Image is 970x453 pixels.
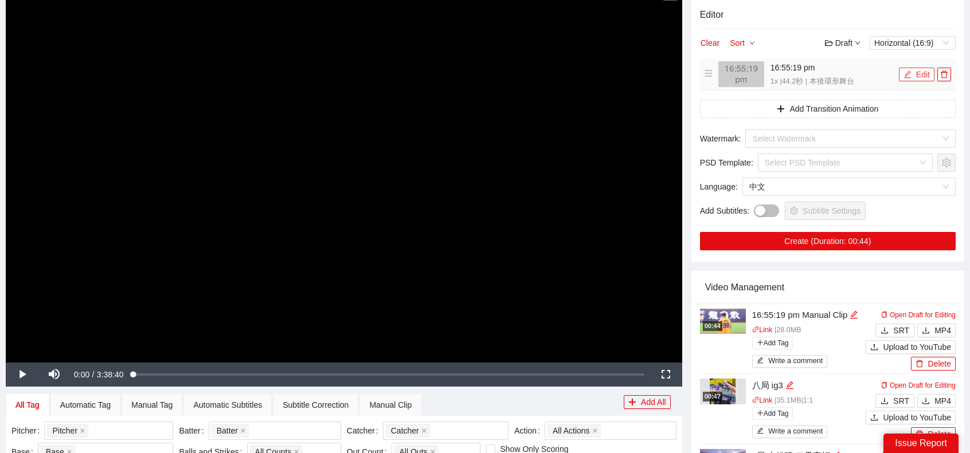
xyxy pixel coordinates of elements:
[825,39,833,47] span: folder-open
[893,324,909,337] span: SRT
[514,422,545,440] label: Action
[850,310,858,319] span: edit
[80,428,85,434] span: close
[881,326,889,336] span: download
[752,396,760,404] span: link
[92,370,95,379] span: /
[752,396,773,404] a: linkLink
[870,413,878,423] span: upload
[700,232,956,250] button: Create (Duration: 00:44)
[729,36,756,50] button: Sortdown
[752,326,773,334] a: linkLink
[700,180,738,193] span: Language :
[752,325,866,336] p: | 28.0 MB
[752,355,828,368] button: editWrite a comment
[6,363,38,387] button: Play
[883,434,959,453] div: Issue Report
[874,37,951,49] span: Horizontal (16:9)
[700,132,741,145] span: Watermark :
[881,397,889,406] span: download
[179,422,208,440] label: Batter
[650,363,682,387] button: Fullscreen
[866,411,956,424] button: uploadUpload to YouTube
[770,76,896,88] p: 1x | 44.2 秒 | 本後環形舞台
[283,399,349,411] div: Subtitle Correction
[752,326,760,333] span: link
[628,398,636,407] span: plus
[752,379,866,392] div: 八局 ig3
[421,428,427,434] span: close
[369,399,412,411] div: Manual Clip
[922,397,930,406] span: download
[899,68,934,81] button: editEdit
[883,341,951,353] span: Upload to YouTube
[134,373,644,376] div: Progress Bar
[825,37,861,49] div: Draft
[700,308,746,334] img: 37135211-3bf4-4759-abf5-7f27f5a5ef7e.jpg
[881,382,888,389] span: copy
[916,430,924,439] span: delete
[705,69,713,77] span: menu
[938,70,951,78] span: delete
[703,392,722,401] div: 00:47
[752,337,793,349] span: Add Tag
[934,324,951,337] span: MP4
[757,427,764,436] span: edit
[193,399,262,411] div: Automatic Subtitles
[700,204,749,217] span: Add Subtitles :
[903,70,912,80] span: edit
[917,324,956,337] button: downloadMP4
[870,343,878,352] span: upload
[391,424,419,437] span: Catcher
[917,394,956,408] button: downloadMP4
[785,379,794,392] div: Edit
[217,424,238,437] span: Batter
[893,395,909,407] span: SRT
[718,61,764,87] img: 160x90.png
[347,422,383,440] label: Catcher
[74,370,89,379] span: 0:00
[547,424,601,438] span: All Actions
[60,399,111,411] div: Automatic Tag
[700,36,720,50] button: Clear
[553,424,590,437] span: All Actions
[785,202,866,220] button: settingSubtitle Settings
[131,399,173,411] div: Manual Tag
[752,395,866,407] p: | 35.1 MB | 1:1
[916,360,924,369] span: delete
[624,395,671,409] button: plusAdd All
[785,381,794,389] span: edit
[700,156,753,169] span: PSD Template :
[700,100,956,118] button: plusAdd Transition Animation
[749,40,755,47] span: down
[770,61,896,74] h4: 16:55:19 pm
[937,153,956,172] button: setting
[875,394,914,408] button: downloadSRT
[703,321,722,331] div: 00:44
[11,422,44,440] label: Pitcher
[38,363,70,387] button: Mute
[749,178,949,195] span: 中文
[881,381,956,389] a: Open Draft for Editing
[850,308,858,322] div: Edit
[700,7,956,22] h4: Editor
[937,68,951,81] button: delete
[592,428,598,434] span: close
[777,105,785,114] span: plus
[881,312,888,318] span: copy
[881,311,956,319] a: Open Draft for Editing
[757,339,764,346] span: plus
[911,427,956,441] button: deleteDelete
[15,399,40,411] div: All Tag
[97,370,124,379] span: 3:38:40
[866,340,956,354] button: uploadUpload to YouTube
[875,324,914,337] button: downloadSRT
[752,426,828,438] button: editWrite a comment
[752,308,866,322] div: 16:55:19 pm Manual Clip
[710,379,736,404] img: 312a2e55-f79a-4e12-88de-97ade152c881.jpg
[757,357,764,365] span: edit
[240,428,246,434] span: close
[911,357,956,371] button: deleteDelete
[705,271,951,304] div: Video Management
[855,40,861,46] span: down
